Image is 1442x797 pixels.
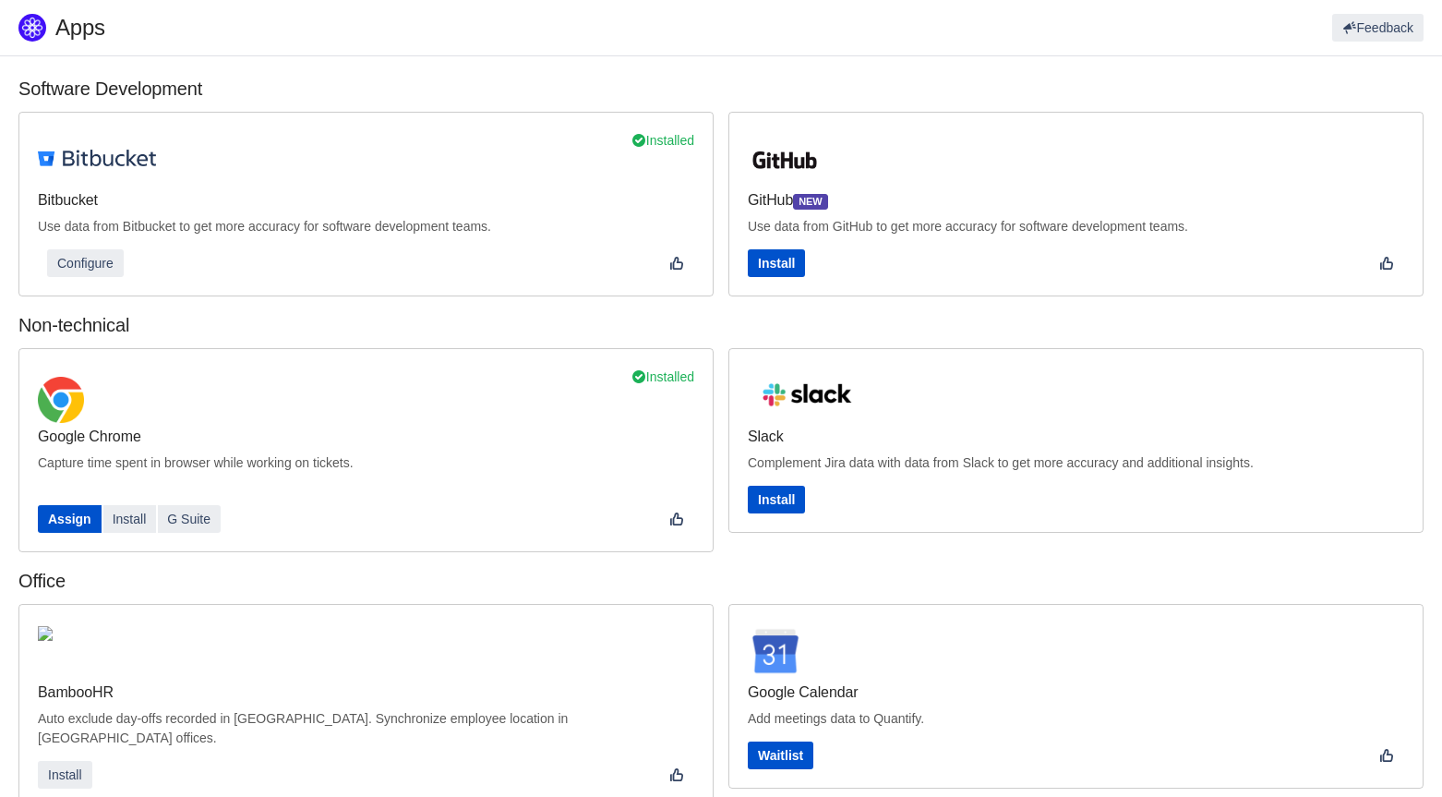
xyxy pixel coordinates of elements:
[55,14,525,42] h1: Apps
[38,709,694,748] p: Auto exclude day-offs recorded in [GEOGRAPHIC_DATA]. Synchronize employee location in [GEOGRAPHIC...
[748,191,1404,210] h3: GitHub
[748,453,1404,473] p: Complement Jira data with data from Slack to get more accuracy and additional insights.
[748,683,1404,702] h3: Google Calendar
[631,369,646,384] span: check
[103,505,157,533] a: Install
[669,512,684,526] span: like
[748,742,813,769] button: Waitlist
[659,505,694,533] button: like
[48,767,82,782] span: Install
[38,191,694,210] h3: Bitbucket
[38,217,694,236] p: Use data from Bitbucket to get more accuracy for software development teams.
[748,145,822,175] img: github_logo.png
[748,217,1404,236] p: Use data from GitHub to get more accuracy for software development teams.
[748,249,805,277] button: Install
[669,767,684,782] span: like
[1369,742,1404,769] button: like
[748,623,803,679] img: google-calendar-logo.png
[748,709,1404,729] p: Add meetings data to Quantify.
[38,626,53,641] img: bLogoRound.png
[158,505,221,533] a: G Suite
[38,761,92,789] button: Install
[1369,249,1404,277] button: like
[18,14,46,42] img: Quantify
[47,249,124,277] button: Configure
[18,311,1424,339] h2: Non-technical
[38,377,84,423] img: google-chrome-logo.png
[631,368,694,387] span: Installed
[748,368,866,423] img: slack-logo.png
[18,75,1424,103] h2: Software Development
[659,761,694,789] button: like
[659,249,694,277] button: like
[1379,256,1394,271] span: like
[38,505,102,533] button: Assign
[38,683,694,702] h3: BambooHR
[38,428,694,446] h3: Google Chrome
[1332,14,1424,42] button: Feedback
[631,131,694,151] span: Installed
[631,133,646,148] span: check
[38,150,156,166] img: Bitbucket@2x-blue.png
[748,486,805,513] button: Install
[18,567,1424,595] h2: Office
[38,453,694,492] p: Capture time spent in browser while working on tickets.
[793,194,827,210] span: NEW
[758,492,795,507] span: Install
[748,428,1404,446] h3: Slack
[669,256,684,271] span: like
[1379,748,1394,763] span: like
